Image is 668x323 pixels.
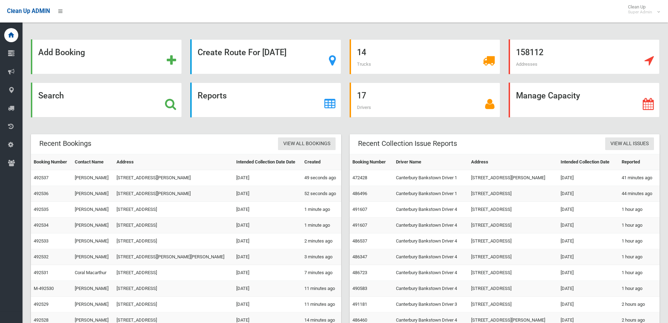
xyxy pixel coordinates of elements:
[393,186,468,202] td: Canterbury Bankstown Driver 1
[624,4,659,15] span: Clean Up
[34,175,48,180] a: 492537
[558,170,619,186] td: [DATE]
[302,249,341,265] td: 3 minutes ago
[7,8,50,14] span: Clean Up ADMIN
[302,233,341,249] td: 2 minutes ago
[233,265,302,281] td: [DATE]
[34,222,48,228] a: 492534
[468,170,558,186] td: [STREET_ADDRESS][PERSON_NAME]
[393,170,468,186] td: Canterbury Bankstown Driver 1
[233,233,302,249] td: [DATE]
[302,186,341,202] td: 52 seconds ago
[509,39,660,74] a: 158112 Addresses
[31,137,100,150] header: Recent Bookings
[233,218,302,233] td: [DATE]
[516,47,543,57] strong: 158112
[31,83,182,117] a: Search
[558,297,619,312] td: [DATE]
[72,265,113,281] td: Coral Macarthur
[233,281,302,297] td: [DATE]
[233,202,302,218] td: [DATE]
[357,91,366,101] strong: 17
[114,186,233,202] td: [STREET_ADDRESS][PERSON_NAME]
[393,218,468,233] td: Canterbury Bankstown Driver 4
[114,202,233,218] td: [STREET_ADDRESS]
[558,265,619,281] td: [DATE]
[393,233,468,249] td: Canterbury Bankstown Driver 4
[619,297,660,312] td: 2 hours ago
[468,265,558,281] td: [STREET_ADDRESS]
[558,233,619,249] td: [DATE]
[393,297,468,312] td: Canterbury Bankstown Driver 3
[34,270,48,275] a: 492531
[38,47,85,57] strong: Add Booking
[114,249,233,265] td: [STREET_ADDRESS][PERSON_NAME][PERSON_NAME]
[468,202,558,218] td: [STREET_ADDRESS]
[352,238,367,244] a: 486537
[302,265,341,281] td: 7 minutes ago
[352,302,367,307] a: 491181
[468,186,558,202] td: [STREET_ADDRESS]
[72,233,113,249] td: [PERSON_NAME]
[302,281,341,297] td: 11 minutes ago
[31,39,182,74] a: Add Booking
[605,137,654,150] a: View All Issues
[393,281,468,297] td: Canterbury Bankstown Driver 4
[72,281,113,297] td: [PERSON_NAME]
[352,317,367,323] a: 486460
[357,47,366,57] strong: 14
[233,297,302,312] td: [DATE]
[468,233,558,249] td: [STREET_ADDRESS]
[198,91,227,101] strong: Reports
[72,170,113,186] td: [PERSON_NAME]
[114,297,233,312] td: [STREET_ADDRESS]
[302,202,341,218] td: 1 minute ago
[352,191,367,196] a: 486496
[468,281,558,297] td: [STREET_ADDRESS]
[278,137,336,150] a: View All Bookings
[350,137,465,150] header: Recent Collection Issue Reports
[198,47,286,57] strong: Create Route For [DATE]
[619,202,660,218] td: 1 hour ago
[558,249,619,265] td: [DATE]
[302,170,341,186] td: 49 seconds ago
[72,186,113,202] td: [PERSON_NAME]
[619,233,660,249] td: 1 hour ago
[393,154,468,170] th: Driver Name
[34,238,48,244] a: 492533
[357,62,371,67] span: Trucks
[233,170,302,186] td: [DATE]
[352,222,367,228] a: 491607
[114,154,233,170] th: Address
[233,249,302,265] td: [DATE]
[114,218,233,233] td: [STREET_ADDRESS]
[31,154,72,170] th: Booking Number
[34,191,48,196] a: 492536
[619,265,660,281] td: 1 hour ago
[114,170,233,186] td: [STREET_ADDRESS][PERSON_NAME]
[352,270,367,275] a: 486723
[619,154,660,170] th: Reported
[114,265,233,281] td: [STREET_ADDRESS]
[302,154,341,170] th: Created
[558,154,619,170] th: Intended Collection Date
[619,170,660,186] td: 41 minutes ago
[468,249,558,265] td: [STREET_ADDRESS]
[350,154,393,170] th: Booking Number
[393,265,468,281] td: Canterbury Bankstown Driver 4
[619,186,660,202] td: 44 minutes ago
[352,175,367,180] a: 472428
[190,39,341,74] a: Create Route For [DATE]
[350,83,501,117] a: 17 Drivers
[468,297,558,312] td: [STREET_ADDRESS]
[558,281,619,297] td: [DATE]
[468,154,558,170] th: Address
[619,249,660,265] td: 1 hour ago
[619,281,660,297] td: 1 hour ago
[509,83,660,117] a: Manage Capacity
[393,249,468,265] td: Canterbury Bankstown Driver 4
[619,218,660,233] td: 1 hour ago
[352,254,367,259] a: 486347
[516,91,580,101] strong: Manage Capacity
[34,317,48,323] a: 492528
